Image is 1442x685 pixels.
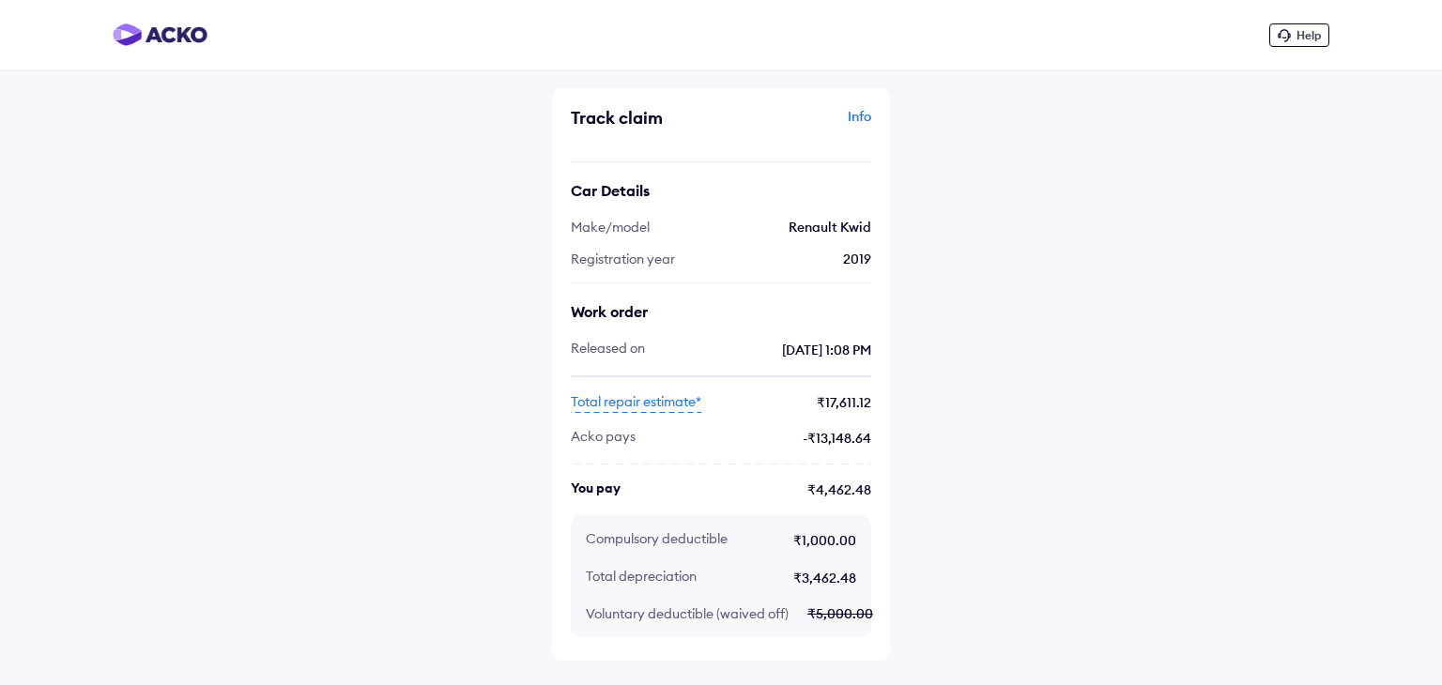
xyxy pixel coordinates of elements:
[843,251,871,267] span: 2019
[789,219,871,236] span: Renault Kwid
[654,428,871,449] span: - ₹13,148.64
[571,107,716,129] div: Track claim
[746,530,856,551] span: ₹1,000.00
[586,568,697,588] span: Total depreciation
[639,479,871,500] span: ₹4,462.48
[586,605,789,622] span: Voluntary deductible
[571,302,871,321] div: Work order
[113,23,207,46] img: horizontal-gradient.png
[1296,28,1321,42] span: Help
[720,392,871,413] span: ₹17,611.12
[664,340,871,360] span: [DATE] 1:08 PM
[586,530,728,551] span: Compulsory deductible
[571,181,871,200] div: Car Details
[571,479,621,500] span: You pay
[716,605,789,622] span: (Waived off)
[726,107,871,143] div: Info
[715,568,856,588] span: ₹3,462.48
[807,605,873,622] div: ₹5,000.00
[571,428,636,449] span: ACKO pays
[571,219,650,236] span: Make/model
[571,392,701,413] span: Total repair estimate*
[571,251,675,267] span: Registration year
[571,340,645,360] span: Released on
